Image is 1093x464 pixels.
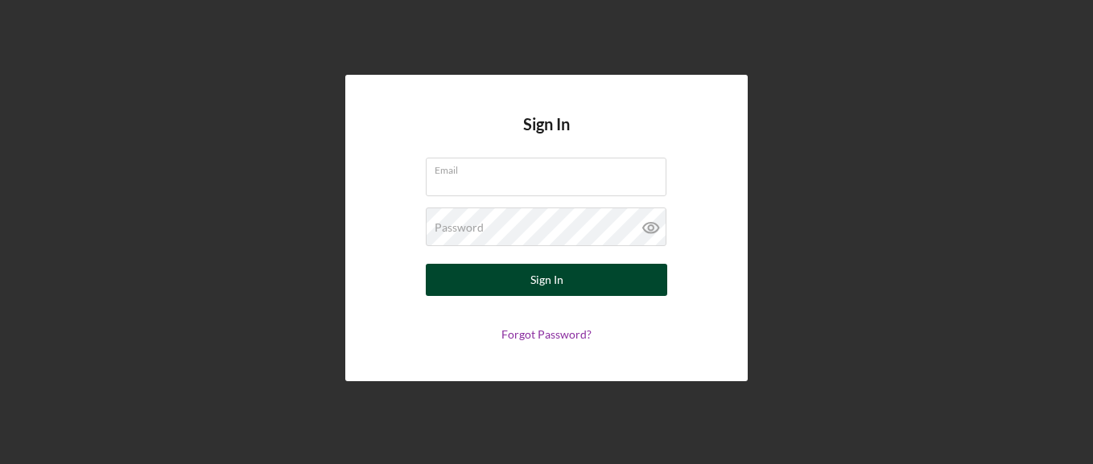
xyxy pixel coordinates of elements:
a: Forgot Password? [501,327,592,341]
h4: Sign In [523,115,570,158]
button: Sign In [426,264,667,296]
div: Sign In [530,264,563,296]
label: Password [435,221,484,234]
label: Email [435,158,666,176]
